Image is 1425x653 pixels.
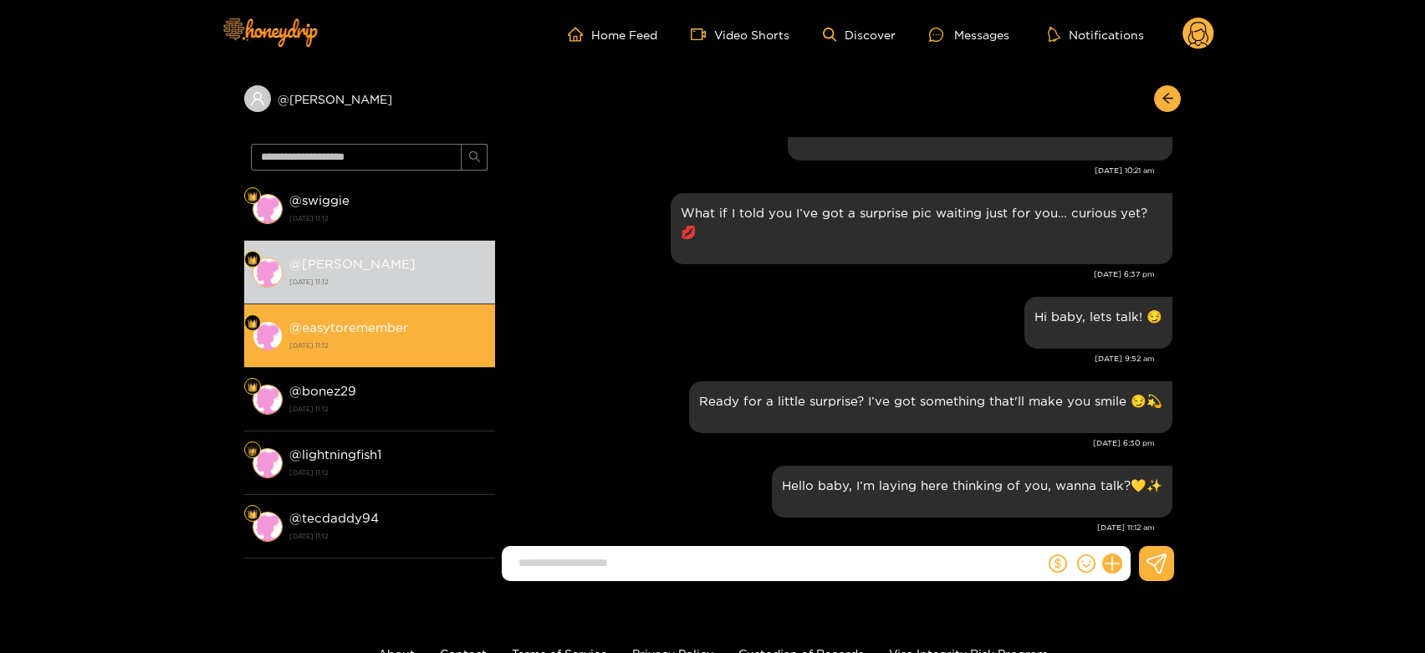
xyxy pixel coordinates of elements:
img: Fan Level [248,382,258,392]
div: [DATE] 10:21 am [503,165,1155,176]
div: Messages [929,25,1009,44]
p: Hi baby, lets talk! 😏 [1034,307,1162,326]
span: arrow-left [1162,92,1174,106]
img: Fan Level [248,446,258,456]
a: Video Shorts [691,27,789,42]
strong: @ [PERSON_NAME] [289,257,416,271]
strong: [DATE] 11:12 [289,528,487,543]
div: Sep. 16, 6:37 pm [671,193,1172,264]
div: [DATE] 9:52 am [503,353,1155,365]
img: conversation [253,321,283,351]
span: video-camera [691,27,714,42]
span: smile [1077,554,1096,573]
strong: [DATE] 11:12 [289,211,487,226]
img: conversation [253,194,283,224]
strong: [DATE] 11:12 [289,465,487,480]
a: Home Feed [568,27,657,42]
a: Discover [823,28,896,42]
strong: [DATE] 11:12 [289,338,487,353]
strong: @ lightningfish1 [289,447,381,462]
button: Notifications [1043,26,1149,43]
img: Fan Level [248,255,258,265]
div: @[PERSON_NAME] [244,85,495,112]
img: Fan Level [248,509,258,519]
strong: [DATE] 11:12 [289,401,487,416]
img: conversation [253,385,283,415]
div: Sep. 18, 11:12 am [772,466,1172,518]
div: [DATE] 11:12 am [503,522,1155,533]
img: Fan Level [248,191,258,202]
p: Hello baby, I’m laying here thinking of you, wanna talk?💛✨ [782,476,1162,495]
img: conversation [253,258,283,288]
img: conversation [253,448,283,478]
span: search [468,150,481,165]
p: What if I told you I’ve got a surprise pic waiting just for you… curious yet? 💋 [681,203,1162,242]
span: home [568,27,591,42]
button: arrow-left [1154,85,1181,112]
strong: @ swiggie [289,193,350,207]
img: Fan Level [248,319,258,329]
div: Sep. 17, 6:30 pm [689,381,1172,433]
strong: [DATE] 11:12 [289,274,487,289]
strong: @ bonez29 [289,384,356,398]
span: user [250,91,265,106]
button: search [461,144,488,171]
span: dollar [1049,554,1067,573]
p: Ready for a little surprise? I’ve got something that'll make you smile 😏💫 [699,391,1162,411]
div: [DATE] 6:37 pm [503,268,1155,280]
button: dollar [1045,551,1070,576]
img: conversation [253,512,283,542]
strong: @ easytoremember [289,320,408,334]
div: [DATE] 6:30 pm [503,437,1155,449]
strong: @ tecdaddy94 [289,511,379,525]
div: Sep. 17, 9:52 am [1024,297,1172,349]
